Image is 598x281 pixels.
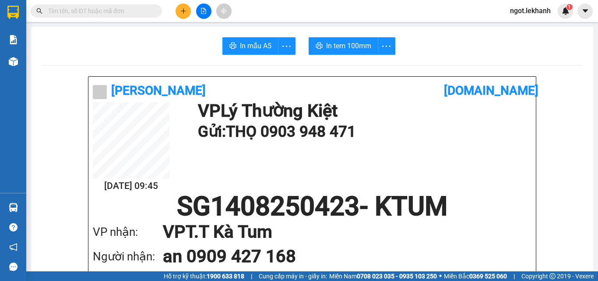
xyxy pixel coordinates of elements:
img: solution-icon [9,35,18,44]
button: more [378,37,395,55]
button: printerIn tem 100mm [309,37,378,55]
h1: Gửi: THỌ 0903 948 471 [198,120,527,144]
b: [DOMAIN_NAME] [444,83,538,98]
span: ⚪️ [439,274,442,278]
span: file-add [201,8,207,14]
span: ngot.lekhanh [503,5,558,16]
img: icon-new-feature [562,7,570,15]
span: aim [221,8,227,14]
h1: VP Lý Thường Kiệt [198,102,527,120]
span: search [36,8,42,14]
button: caret-down [577,4,593,19]
span: caret-down [581,7,589,15]
span: In mẫu A5 [240,40,271,51]
span: Miền Bắc [444,271,507,281]
span: | [514,271,515,281]
input: Tìm tên, số ĐT hoặc mã đơn [48,6,151,16]
img: warehouse-icon [9,203,18,212]
span: notification [9,243,18,251]
div: VP nhận: [93,223,163,241]
span: more [278,41,295,52]
span: Hỗ trợ kỹ thuật: [164,271,244,281]
span: printer [229,42,236,50]
span: plus [180,8,186,14]
h1: VP T.T Kà Tum [163,220,514,244]
h2: [DATE] 09:45 [93,179,169,193]
img: logo-vxr [7,6,19,19]
span: In tem 100mm [326,40,371,51]
span: Cung cấp máy in - giấy in: [259,271,327,281]
div: Người nhận: [93,248,163,266]
span: more [378,41,395,52]
span: printer [316,42,323,50]
strong: 0708 023 035 - 0935 103 250 [357,273,437,280]
span: copyright [549,273,556,279]
h1: an 0909 427 168 [163,244,514,269]
img: warehouse-icon [9,57,18,66]
h1: SG1408250423 - KTUM [93,193,531,220]
button: plus [176,4,191,19]
span: 1 [568,4,571,10]
strong: 1900 633 818 [207,273,244,280]
button: aim [216,4,232,19]
span: message [9,263,18,271]
button: more [278,37,295,55]
b: [PERSON_NAME] [111,83,206,98]
strong: 0369 525 060 [469,273,507,280]
span: | [251,271,252,281]
span: question-circle [9,223,18,231]
sup: 1 [566,4,573,10]
span: Miền Nam [329,271,437,281]
button: file-add [196,4,211,19]
button: printerIn mẫu A5 [222,37,278,55]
